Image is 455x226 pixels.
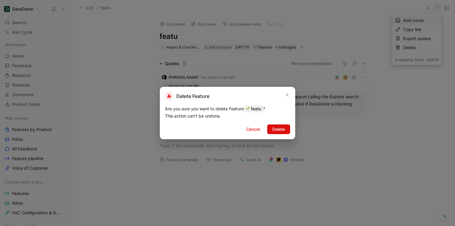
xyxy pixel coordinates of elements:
img: 🌱 [246,107,250,111]
h2: Delete Feature [165,92,209,100]
button: Delete [267,124,290,134]
button: Cancel [241,124,265,134]
span: featu [244,105,263,112]
span: Delete [272,126,285,133]
span: Cancel [246,126,260,133]
div: Are you sure you want to delete Feature ? This action can't be undone. [165,105,290,120]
